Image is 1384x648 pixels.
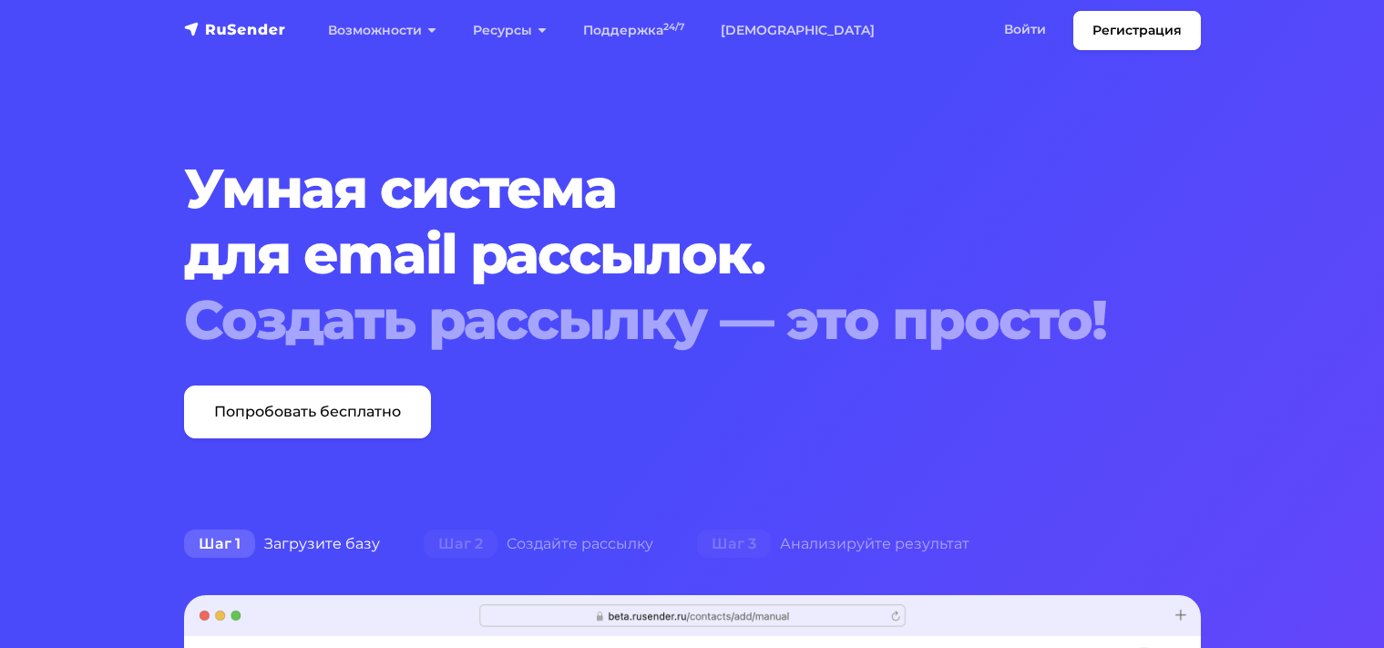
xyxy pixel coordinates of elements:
a: Регистрация [1073,11,1201,50]
span: Шаг 1 [184,530,255,559]
a: [DEMOGRAPHIC_DATA] [702,12,893,49]
img: RuSender [184,20,286,38]
a: Поддержка24/7 [565,12,702,49]
div: Создать рассылку — это просто! [184,287,1114,353]
a: Ресурсы [455,12,565,49]
a: Войти [986,11,1064,48]
sup: 24/7 [663,21,684,33]
h1: Умная система для email рассылок. [184,156,1114,353]
a: Возможности [310,12,455,49]
div: Загрузите базу [162,526,402,562]
div: Анализируйте результат [675,526,991,562]
span: Шаг 3 [697,530,771,559]
span: Шаг 2 [424,530,497,559]
div: Создайте рассылку [402,526,675,562]
a: Попробовать бесплатно [184,386,431,438]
